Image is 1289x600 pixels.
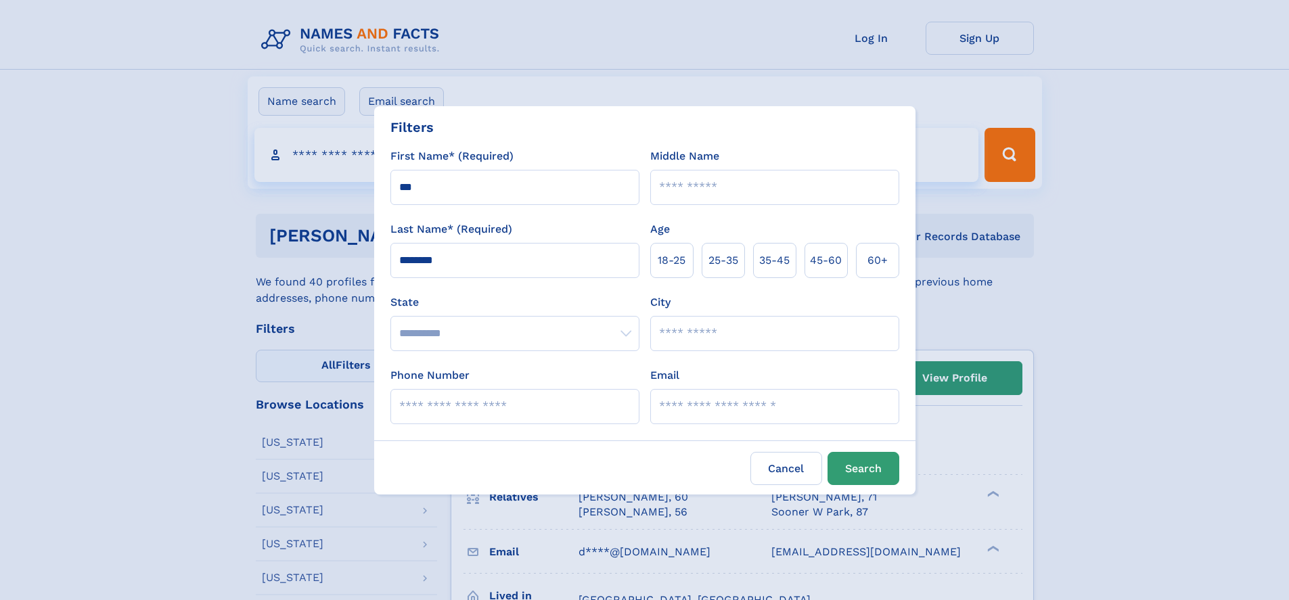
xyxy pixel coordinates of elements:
span: 18‑25 [658,252,685,269]
span: 60+ [867,252,888,269]
button: Search [828,452,899,485]
label: Email [650,367,679,384]
span: 35‑45 [759,252,790,269]
label: State [390,294,639,310]
label: Last Name* (Required) [390,221,512,237]
label: City [650,294,671,310]
span: 45‑60 [810,252,842,269]
div: Filters [390,117,434,137]
label: Age [650,221,670,237]
span: 25‑35 [708,252,738,269]
label: Cancel [750,452,822,485]
label: Phone Number [390,367,470,384]
label: Middle Name [650,148,719,164]
label: First Name* (Required) [390,148,514,164]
